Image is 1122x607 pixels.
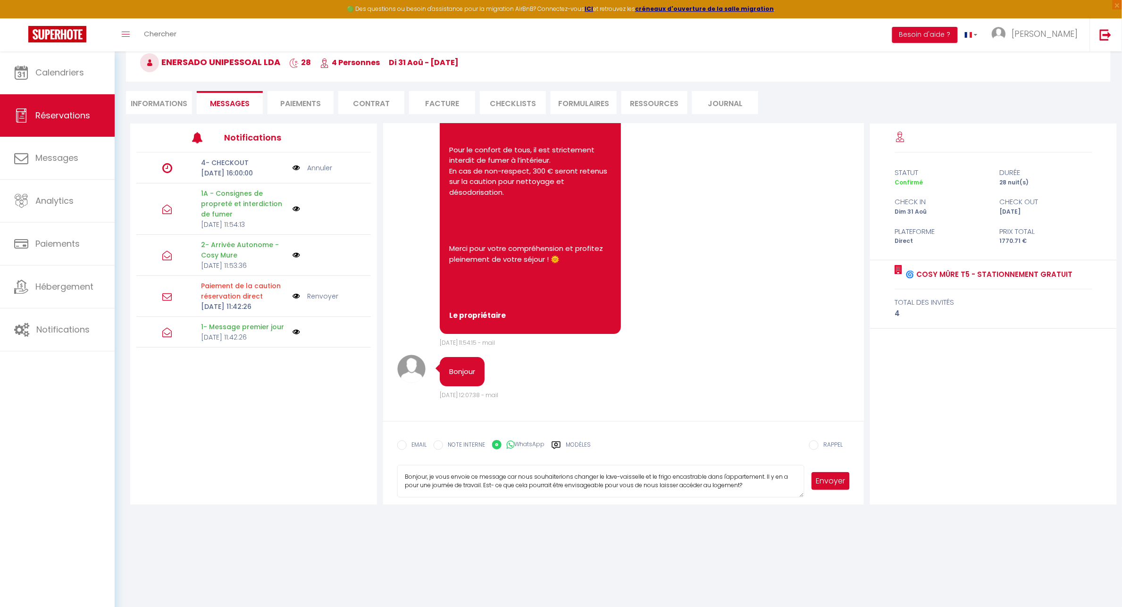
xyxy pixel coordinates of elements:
[224,127,322,148] h3: Notifications
[293,251,300,259] img: NO IMAGE
[201,301,286,312] p: [DATE] 11:42:26
[201,332,286,342] p: [DATE] 11:42:26
[692,91,758,114] li: Journal
[449,366,475,377] pre: Bonjour
[1012,28,1078,40] span: [PERSON_NAME]
[1100,29,1112,41] img: logout
[293,328,300,336] img: NO IMAGE
[994,226,1098,237] div: Prix total
[994,208,1098,216] div: [DATE]
[480,91,546,114] li: CHECKLISTS
[407,441,427,451] label: EMAIL
[992,27,1006,41] img: ...
[566,441,591,457] label: Modèles
[440,339,495,347] span: [DATE] 11:54:15 - mail
[201,281,286,301] p: Motif d'échec d'envoi
[889,226,994,237] div: Plateforme
[201,158,286,168] p: 4- CHECKOUT
[892,27,958,43] button: Besoin d'aide ?
[985,18,1090,51] a: ... [PERSON_NAME]
[812,472,850,490] button: Envoyer
[201,240,286,260] p: 2- Arrivée Autonome - Cosy Mure
[443,441,485,451] label: NOTE INTERNE
[994,196,1098,208] div: check out
[440,391,498,399] span: [DATE] 12:07:38 - mail
[307,163,332,173] a: Annuler
[895,178,923,186] span: Confirmé
[210,98,250,109] span: Messages
[201,260,286,271] p: [DATE] 11:53:36
[551,91,617,114] li: FORMULAIRES
[895,308,1092,319] div: 4
[621,91,687,114] li: Ressources
[35,109,90,121] span: Réservations
[35,238,80,249] span: Paiements
[268,91,334,114] li: Paiements
[307,291,338,301] a: Renvoyer
[35,152,78,164] span: Messages
[201,168,286,178] p: [DATE] 16:00:00
[35,195,74,207] span: Analytics
[449,243,611,265] p: Merci pour votre compréhension et profitez pleinement de votre séjour ! 🌞
[389,57,459,68] span: di 31 Aoû - [DATE]
[201,219,286,230] p: [DATE] 11:54:13
[8,4,36,32] button: Ouvrir le widget de chat LiveChat
[338,91,404,114] li: Contrat
[137,18,184,51] a: Chercher
[889,167,994,178] div: statut
[28,26,86,42] img: Super Booking
[293,205,300,213] img: NO IMAGE
[144,29,176,39] span: Chercher
[289,57,311,68] span: 28
[449,310,506,320] strong: Le propriétaire
[889,208,994,216] div: Dim 31 Aoû
[502,440,544,450] label: WhatsApp
[36,324,90,335] span: Notifications
[889,237,994,246] div: Direct
[201,322,286,332] p: 1- Message premier jour
[994,167,1098,178] div: durée
[994,178,1098,187] div: 28 nuit(s)
[819,441,843,451] label: RAPPEL
[201,188,286,219] p: 1A - Consignes de propreté et interdiction de fumer
[293,291,300,301] img: NO IMAGE
[397,355,426,383] img: avatar.png
[889,196,994,208] div: check in
[1082,565,1115,600] iframe: Chat
[35,67,84,78] span: Calendriers
[585,5,594,13] a: ICI
[320,57,380,68] span: 4 Personnes
[409,91,475,114] li: Facture
[140,56,280,68] span: Enersado Unipessoal Lda
[126,91,192,114] li: Informations
[994,237,1098,246] div: 1770.71 €
[895,297,1092,308] div: total des invités
[449,145,611,198] p: Pour le confort de tous, il est strictement interdit de fumer à l’intérieur. En cas de non-respec...
[636,5,774,13] a: créneaux d'ouverture de la salle migration
[903,269,1073,280] a: 🌀 Cosy Mûre T5 - Stationnement gratuit
[293,163,300,173] img: NO IMAGE
[35,281,93,292] span: Hébergement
